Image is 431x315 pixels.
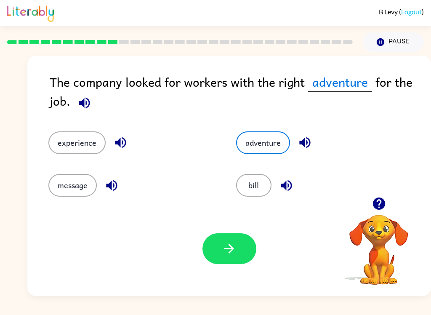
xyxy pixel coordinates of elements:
[401,8,422,16] a: Logout
[48,174,97,197] button: message
[379,8,424,16] div: ( )
[236,174,271,197] button: bill
[50,72,431,115] div: The company looked for workers with the right for the job.
[48,131,106,154] button: experience
[337,202,421,286] video: Your browser must support playing .mp4 files to use Literably. Please try using another browser.
[308,72,372,92] span: adventure
[7,3,54,22] img: Literably
[379,8,399,16] span: B Levy
[363,32,424,52] button: Pause
[236,131,290,154] button: adventure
